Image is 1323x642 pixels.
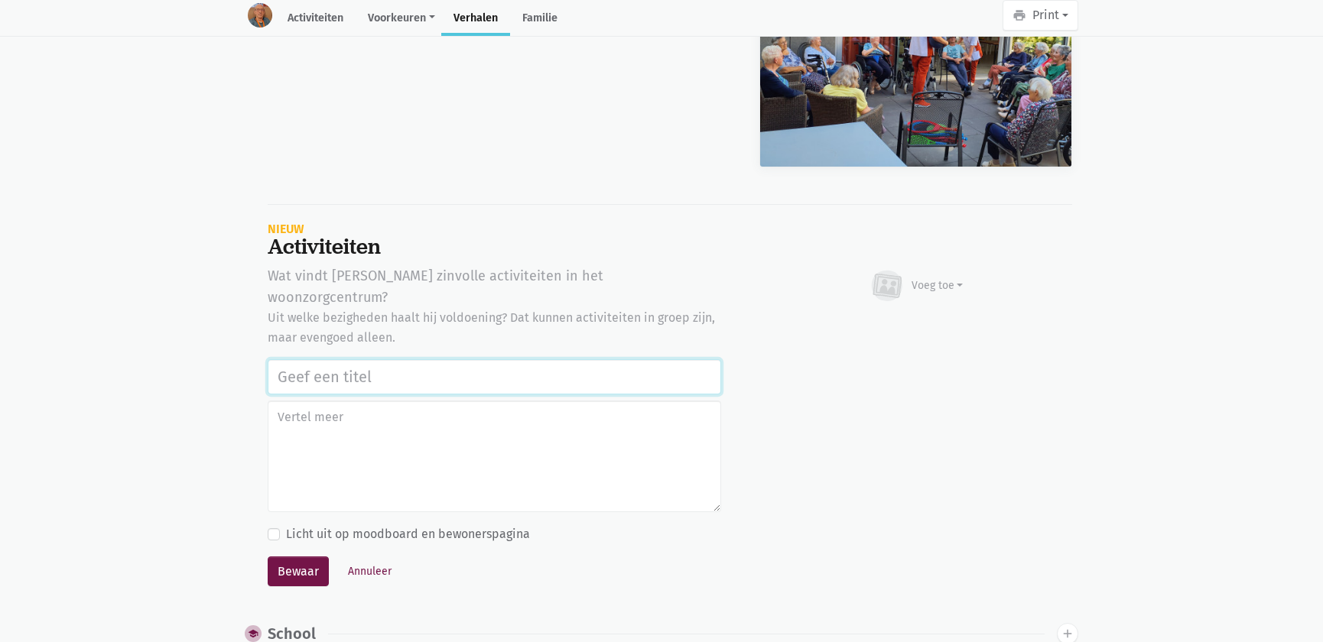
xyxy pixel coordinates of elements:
div: Wat vindt [PERSON_NAME] zinvolle activiteiten in het woonzorgcentrum? [268,265,721,308]
a: Voorkeuren [356,3,441,36]
i: school [248,628,258,639]
button: Annuleer [341,559,398,583]
div: Activiteiten [268,235,1072,259]
label: Licht uit op moodboard en bewonerspagina [286,524,530,544]
a: Verhalen [441,3,510,36]
div: Nieuw [268,223,1072,235]
a: Activiteiten [275,3,356,36]
div: Voeg toe [912,277,964,293]
button: Voeg toe [868,265,964,306]
i: add [1061,627,1074,640]
input: Geef een titel [268,359,721,394]
div: Uit welke bezigheden haalt hij voldoening? Dat kunnen activiteiten in groep zijn, maar evengoed a... [268,308,721,347]
a: Familie [510,3,570,36]
button: Bewaar [268,556,329,587]
i: print [1013,8,1026,22]
img: resident-image [248,3,272,28]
